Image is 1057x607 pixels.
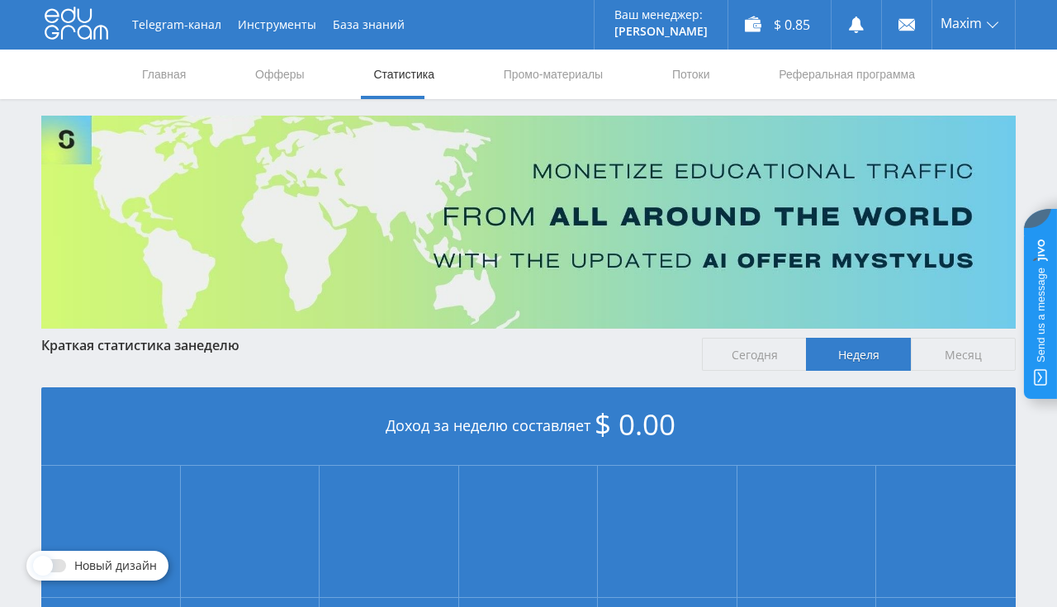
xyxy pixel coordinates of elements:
[41,116,1016,329] img: Banner
[188,336,239,354] span: неделю
[502,50,604,99] a: Промо-материалы
[372,50,436,99] a: Статистика
[41,338,685,353] div: Краткая статистика за
[254,50,306,99] a: Офферы
[671,50,712,99] a: Потоки
[777,50,917,99] a: Реферальная программа
[806,338,911,371] span: Неделя
[614,8,708,21] p: Ваш менеджер:
[41,387,1016,466] div: Доход за неделю составляет
[614,25,708,38] p: [PERSON_NAME]
[140,50,187,99] a: Главная
[941,17,982,30] span: Maxim
[702,338,807,371] span: Сегодня
[74,559,157,572] span: Новый дизайн
[911,338,1016,371] span: Месяц
[595,405,675,443] span: $ 0.00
